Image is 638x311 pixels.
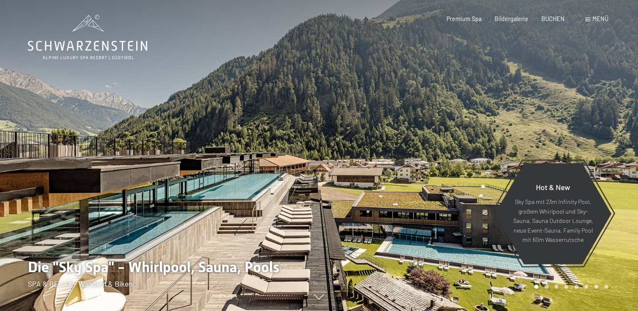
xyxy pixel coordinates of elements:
div: Carousel Page 5 [574,285,579,289]
div: Carousel Page 3 [555,285,559,289]
a: Bildergalerie [495,15,528,22]
a: BUCHEN [541,15,565,22]
span: Menü [592,15,608,22]
div: Carousel Page 4 [564,285,568,289]
div: Carousel Page 2 [544,285,549,289]
div: Carousel Page 6 [584,285,589,289]
span: Hot & New [536,182,570,192]
p: Sky Spa mit 23m Infinity Pool, großem Whirlpool und Sky-Sauna, Sauna Outdoor Lounge, neue Event-S... [513,197,593,245]
div: Carousel Page 1 (Current Slide) [534,285,538,289]
div: Carousel Pagination [531,285,608,289]
a: Hot & New Sky Spa mit 23m Infinity Pool, großem Whirlpool und Sky-Sauna, Sauna Outdoor Lounge, ne... [494,163,612,265]
div: Carousel Page 7 [594,285,598,289]
div: Carousel Page 8 [604,285,608,289]
a: Premium Spa [447,15,482,22]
